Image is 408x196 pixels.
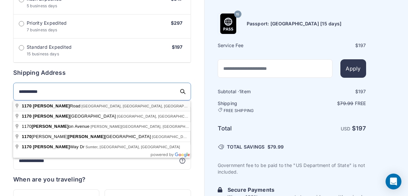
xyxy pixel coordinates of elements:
[81,104,203,108] span: [GEOGRAPHIC_DATA], [GEOGRAPHIC_DATA], [GEOGRAPHIC_DATA]
[358,89,366,94] span: 197
[356,125,366,132] span: 197
[218,42,291,49] h6: Service Fee
[22,114,117,119] span: [GEOGRAPHIC_DATA]
[340,59,366,78] button: Apply
[171,20,183,26] span: $297
[22,103,81,108] span: Road
[179,157,186,164] svg: More information
[90,125,243,128] span: [PERSON_NAME][GEOGRAPHIC_DATA], [GEOGRAPHIC_DATA], [GEOGRAPHIC_DATA]
[340,100,353,106] span: 79.99
[293,42,366,49] div: $
[117,114,238,118] span: [GEOGRAPHIC_DATA], [GEOGRAPHIC_DATA], [GEOGRAPHIC_DATA]
[22,134,32,139] span: 1170
[22,124,90,129] span: 1170 on Avenue
[22,114,32,119] span: 1170
[85,145,180,149] span: Sumter, [GEOGRAPHIC_DATA], [GEOGRAPHIC_DATA]
[224,108,254,113] span: FREE SHIPPING
[293,88,366,95] div: $
[358,42,366,48] span: 197
[27,3,57,8] span: 5 business days
[267,144,284,150] span: $
[27,27,57,32] span: 7 business days
[27,51,59,56] span: 15 business days
[228,186,366,194] h6: Secure Payments
[32,124,69,129] span: [PERSON_NAME]
[27,20,67,26] span: Priority Expedited
[218,88,291,95] h6: Subtotal · item
[22,144,85,149] span: Way Dr
[33,103,70,108] span: [PERSON_NAME]
[27,44,72,50] span: Standard Expedited
[218,162,366,175] p: Government fee to be paid to the "US Department of State" is not included.
[293,100,366,107] p: $
[247,20,342,27] h6: Passport: [GEOGRAPHIC_DATA] [15 days]
[355,100,366,106] span: Free
[239,89,241,94] span: 1
[68,134,105,139] span: [PERSON_NAME]
[386,174,401,189] div: Open Intercom Messenger
[13,68,191,77] h6: Shipping Address
[33,114,70,119] span: [PERSON_NAME]
[218,14,238,34] img: Product Name
[352,125,366,132] strong: $
[13,175,86,184] h6: When are you traveling?
[33,144,70,149] span: [PERSON_NAME]
[270,144,284,150] span: 79.99
[22,134,152,139] span: [PERSON_NAME] [GEOGRAPHIC_DATA]
[218,100,291,113] h6: Shipping
[341,126,351,131] span: USD
[22,103,32,108] span: 1170
[236,10,239,18] span: 15
[227,144,265,150] span: TOTAL SAVINGS
[152,135,274,139] span: [GEOGRAPHIC_DATA], [GEOGRAPHIC_DATA], [GEOGRAPHIC_DATA]
[218,124,291,133] h6: Total
[172,44,183,50] span: $197
[22,144,32,149] span: 1170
